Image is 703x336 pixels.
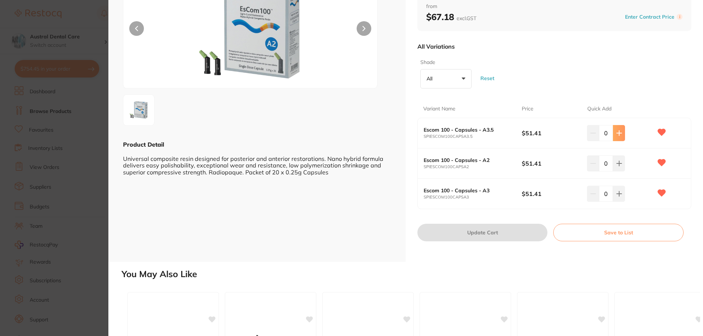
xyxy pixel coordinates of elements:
[426,11,476,22] b: $67.18
[457,15,476,22] span: excl. GST
[553,224,684,241] button: Save to List
[424,127,512,133] b: Escom 100 - Capsules - A3.5
[417,43,455,50] p: All Variations
[522,129,581,137] b: $51.41
[123,141,164,148] b: Product Detail
[522,159,581,167] b: $51.41
[426,3,682,10] span: from
[420,59,469,66] label: Shade
[478,65,496,91] button: Reset
[522,105,533,113] p: Price
[424,188,512,193] b: Escom 100 - Capsules - A3
[623,14,677,20] button: Enter Contract Price
[126,97,152,123] img: NyZ3aWR0aD0xOTIw
[424,157,512,163] b: Escom 100 - Capsules - A2
[424,195,522,200] small: SPIESCOM100CAPSA3
[424,134,522,139] small: SPIESCOM100CAPSA3.5
[427,75,435,82] p: All
[123,148,391,175] div: Universal composite resin designed for posterior and anterior restorations. Nano hybrid formula d...
[420,69,472,89] button: All
[587,105,611,113] p: Quick Add
[424,165,522,169] small: SPIESCOM100CAPSA2
[417,224,547,241] button: Update Cart
[122,269,700,279] h2: You May Also Like
[423,105,455,113] p: Variant Name
[677,14,682,20] label: i
[522,190,581,198] b: $51.41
